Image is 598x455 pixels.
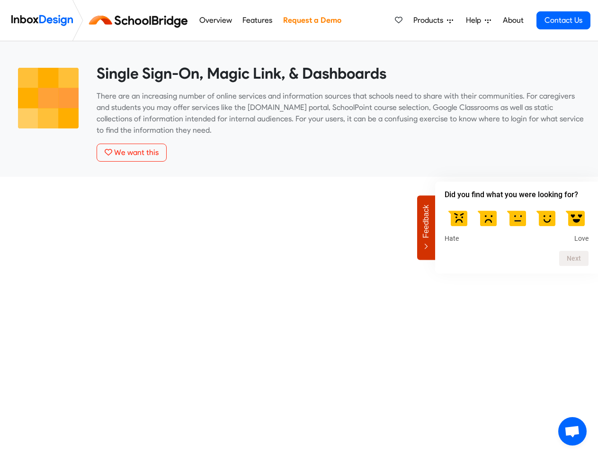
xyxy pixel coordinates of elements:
[536,11,590,29] a: Contact Us
[413,15,447,26] span: Products
[417,195,435,260] button: Feedback - Hide survey
[445,235,459,243] span: Hate
[97,91,584,136] p: There are an increasing number of online services and information sources that schools need to sh...
[280,11,344,30] a: Request a Demo
[466,15,485,26] span: Help
[435,182,598,273] div: Did you find what you were looking for? Select an option from 1 to 5, with 1 being Hate and 5 bei...
[445,204,589,243] div: Did you find what you were looking for? Select an option from 1 to 5, with 1 being Hate and 5 bei...
[196,11,234,30] a: Overview
[240,11,275,30] a: Features
[445,189,589,200] h2: Did you find what you were looking for? Select an option from 1 to 5, with 1 being Hate and 5 bei...
[97,144,167,162] button: We want this
[574,235,589,243] span: Love
[500,11,526,30] a: About
[14,64,82,132] img: 2022_01_13_icon_grid.svg
[97,64,584,83] heading: Single Sign-On, Magic Link, & Dashboards
[114,148,159,157] span: We want this
[462,11,495,30] a: Help
[87,9,194,32] img: schoolbridge logo
[410,11,457,30] a: Products
[422,205,430,238] span: Feedback
[558,417,587,446] div: Open chat
[559,251,589,266] button: Next question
